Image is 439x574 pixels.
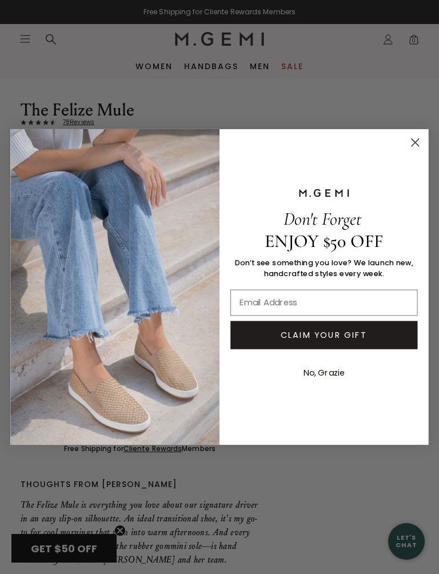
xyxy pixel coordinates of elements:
[230,289,417,316] input: Email Address
[235,257,414,278] span: Don’t see something you love? We launch new, handcrafted styles every week.
[284,208,361,230] span: Don't Forget
[298,360,350,386] button: No, Grazie
[406,133,424,152] button: Close dialog
[298,188,350,197] img: M.GEMI
[230,321,417,349] button: CLAIM YOUR GIFT
[10,129,219,445] img: M.Gemi
[265,230,384,252] span: ENJOY $50 OFF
